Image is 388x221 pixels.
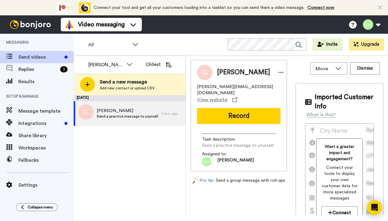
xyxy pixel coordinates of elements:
a: Connect now [308,6,334,10]
span: Results [18,78,74,85]
span: Send a practice message to yourself [202,142,274,149]
div: [PERSON_NAME] [88,61,123,68]
span: All [88,41,129,48]
button: Invite [312,38,343,51]
span: Video messaging [78,20,125,29]
span: Imported Customer Info [315,93,374,111]
span: Connect your tool and get all your customers loading into a tasklist so you can send them a video... [94,6,305,10]
img: gm.png [202,157,211,166]
img: vm-color.svg [64,20,74,29]
button: Collapse menu [16,203,58,211]
span: Replies [18,66,58,73]
span: [PERSON_NAME][EMAIL_ADDRESS][DOMAIN_NAME] [197,84,281,96]
div: What is this? [306,111,336,118]
span: Connect your tools to display your own customer data for more specialized messages [321,165,358,201]
span: Send a practice message to yourself [97,114,158,119]
span: Message template [18,107,74,115]
div: 3 [60,66,68,72]
a: View website [197,96,237,103]
span: Workspaces [18,144,74,152]
div: animation [57,2,91,13]
span: Integrations [18,120,62,127]
img: bj-logo-header-white.svg [7,20,53,29]
span: Settings [18,181,74,189]
button: Dismiss [350,62,380,75]
img: magic-wand.svg [193,177,198,184]
a: Pro tip [193,177,213,184]
span: View website [197,96,227,103]
span: Want a greater impact and engagement? [321,144,358,162]
span: Fallbacks [18,157,74,164]
img: g.png [78,104,94,120]
div: Open Intercom Messenger [367,200,382,215]
button: Upgrade [349,38,384,51]
div: - Send a group message with roll-ups [191,177,287,184]
span: Send a new message [100,78,155,86]
span: [PERSON_NAME] [217,68,270,77]
span: Add new contact or upload CSV [100,86,155,91]
span: Send videos [18,53,62,61]
span: [PERSON_NAME] [217,157,254,166]
img: Image of Ellie [197,65,212,80]
span: Assigned to: [202,151,245,157]
span: Collapse menu [28,205,53,210]
button: Record [197,108,281,124]
div: 5 mo. ago [161,111,183,116]
div: [DATE] [74,95,186,101]
span: Share library [18,132,74,139]
span: Task description : [202,136,245,142]
button: Oldest [141,58,176,71]
span: [PERSON_NAME] [97,108,158,114]
span: Move [316,65,332,72]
